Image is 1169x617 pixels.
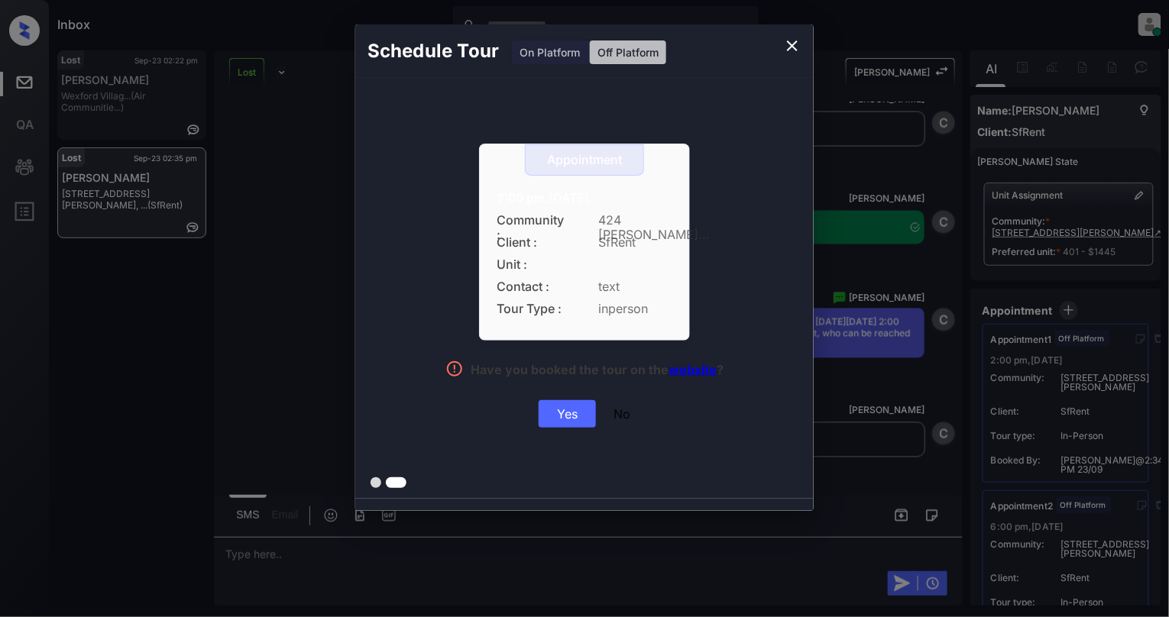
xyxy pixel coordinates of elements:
[598,279,672,294] span: text
[526,153,643,167] div: Appointment
[598,302,672,316] span: inperson
[497,302,565,316] span: Tour Type :
[614,406,630,422] div: No
[497,279,565,294] span: Contact :
[669,362,717,377] a: website
[598,213,672,228] span: 424 [PERSON_NAME]...
[777,31,808,61] button: close
[471,362,724,381] div: Have you booked the tour on the ?
[598,235,672,250] span: SfRent
[497,213,565,228] span: Community :
[355,24,511,78] h2: Schedule Tour
[497,257,565,272] span: Unit :
[497,191,672,205] div: 2:00 pm,[DATE]
[497,235,565,250] span: Client :
[539,400,596,428] div: Yes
